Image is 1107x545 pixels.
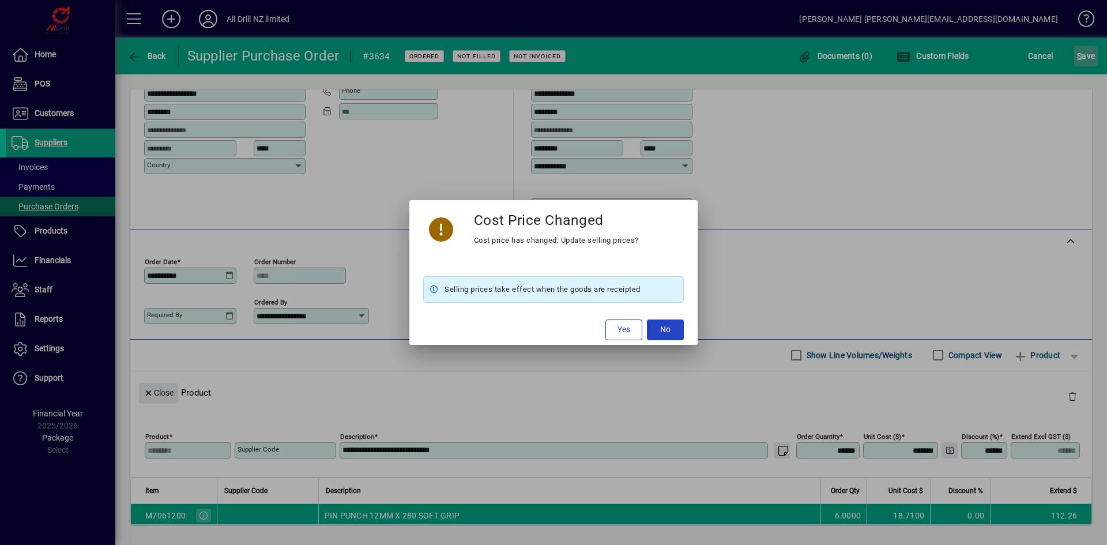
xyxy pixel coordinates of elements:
div: Cost price has changed. Update selling prices? [474,234,639,247]
h3: Cost Price Changed [474,212,604,228]
span: No [660,324,671,336]
button: No [647,320,684,340]
button: Yes [605,320,642,340]
span: Yes [617,324,630,336]
span: Selling prices take effect when the goods are receipted [445,283,641,296]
